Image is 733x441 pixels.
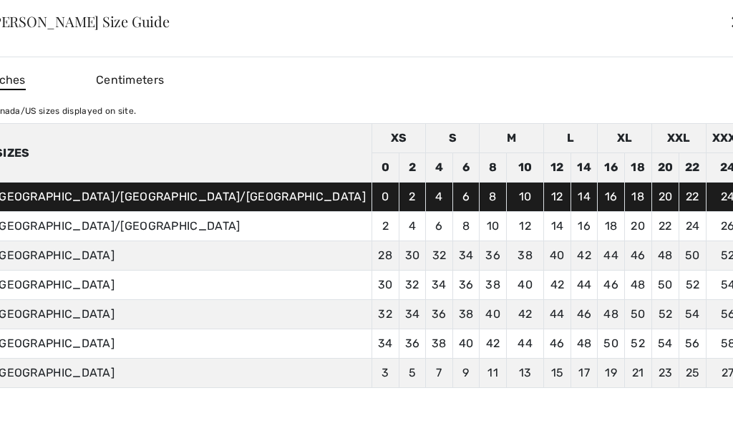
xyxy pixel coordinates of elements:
td: 34 [426,271,453,300]
td: 12 [544,183,571,212]
td: 52 [624,329,651,359]
td: 16 [598,153,625,183]
td: 8 [452,212,480,241]
td: 44 [598,241,625,271]
td: 56 [679,329,707,359]
td: M [480,124,544,153]
td: 16 [571,212,598,241]
td: 50 [679,241,707,271]
td: 48 [651,241,679,271]
td: 50 [598,329,625,359]
td: 52 [679,271,707,300]
td: 40 [506,271,543,300]
td: 46 [598,271,625,300]
td: 12 [506,212,543,241]
td: 36 [452,271,480,300]
td: 40 [480,300,507,329]
td: 46 [544,329,571,359]
td: 18 [624,153,651,183]
td: 23 [651,359,679,388]
td: 18 [624,183,651,212]
td: 5 [399,359,426,388]
td: 4 [426,183,453,212]
td: 19 [598,359,625,388]
td: 48 [624,271,651,300]
td: 25 [679,359,707,388]
td: 13 [506,359,543,388]
td: 44 [544,300,571,329]
td: 32 [372,300,399,329]
td: 22 [651,212,679,241]
span: Centimeters [96,73,164,87]
td: 6 [452,153,480,183]
td: 38 [506,241,543,271]
td: 36 [426,300,453,329]
td: 30 [399,241,426,271]
td: 22 [679,183,707,212]
td: 34 [399,300,426,329]
td: 10 [506,183,543,212]
td: 36 [399,329,426,359]
td: 22 [679,153,707,183]
td: 7 [426,359,453,388]
td: 42 [506,300,543,329]
td: 52 [651,300,679,329]
td: 28 [372,241,399,271]
td: 38 [426,329,453,359]
td: 20 [651,183,679,212]
td: 9 [452,359,480,388]
td: XXL [651,124,706,153]
td: 3 [372,359,399,388]
td: 38 [452,300,480,329]
td: 2 [399,153,426,183]
td: 14 [571,153,598,183]
td: 4 [426,153,453,183]
td: 50 [651,271,679,300]
td: 50 [624,300,651,329]
td: 21 [624,359,651,388]
td: L [544,124,598,153]
td: 11 [480,359,507,388]
td: 10 [506,153,543,183]
td: 14 [544,212,571,241]
td: 0 [372,153,399,183]
td: 48 [598,300,625,329]
td: 24 [679,212,707,241]
td: 6 [452,183,480,212]
td: 17 [571,359,598,388]
td: 15 [544,359,571,388]
td: 6 [426,212,453,241]
td: 46 [624,241,651,271]
td: 44 [571,271,598,300]
td: 8 [480,153,507,183]
td: 38 [480,271,507,300]
td: 0 [372,183,399,212]
td: 4 [399,212,426,241]
td: 40 [452,329,480,359]
td: 18 [598,212,625,241]
td: 10 [480,212,507,241]
td: 20 [624,212,651,241]
td: 42 [571,241,598,271]
td: 44 [506,329,543,359]
td: 54 [651,329,679,359]
td: 34 [372,329,399,359]
td: 2 [372,212,399,241]
td: 14 [571,183,598,212]
td: 54 [679,300,707,329]
td: 20 [651,153,679,183]
td: 36 [480,241,507,271]
td: 30 [372,271,399,300]
td: 40 [544,241,571,271]
td: 42 [480,329,507,359]
td: 32 [426,241,453,271]
td: 32 [399,271,426,300]
td: XL [598,124,651,153]
td: 48 [571,329,598,359]
td: 34 [452,241,480,271]
td: XS [372,124,425,153]
td: 12 [544,153,571,183]
td: 8 [480,183,507,212]
td: S [426,124,480,153]
td: 2 [399,183,426,212]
